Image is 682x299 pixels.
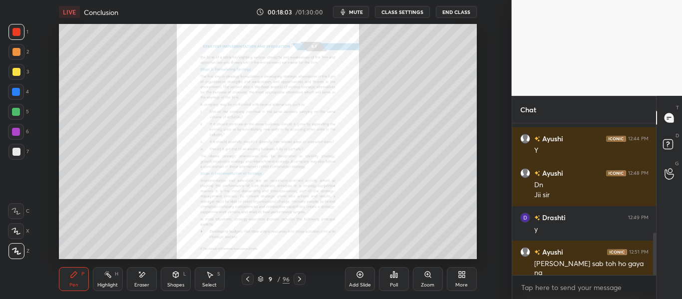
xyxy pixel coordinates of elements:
div: 1 [8,24,28,40]
h6: Drashti [540,212,566,223]
span: mute [349,8,363,15]
div: 4 [8,84,29,100]
img: no-rating-badge.077c3623.svg [534,250,540,255]
img: iconic-dark.1390631f.png [606,170,626,176]
div: Poll [390,283,398,288]
div: Shapes [167,283,184,288]
h4: Conclusion [84,7,118,17]
div: L [183,272,186,277]
div: 12:44 PM [628,136,649,142]
div: 12:49 PM [628,215,649,221]
p: D [676,132,679,139]
div: Dn [534,180,649,190]
div: More [455,283,468,288]
div: Pen [69,283,78,288]
img: no-rating-badge.077c3623.svg [534,171,540,176]
img: 3 [520,213,530,223]
h6: Ayushi [540,133,563,144]
div: S [217,272,220,277]
div: 6 [8,124,29,140]
button: End Class [436,6,477,18]
div: / [278,276,281,282]
h6: Ayushi [540,168,563,178]
div: LIVE [59,6,80,18]
div: Z [8,243,29,259]
div: 96 [283,275,290,284]
div: y [534,225,649,235]
p: Chat [512,96,544,123]
div: Eraser [134,283,149,288]
div: Y [534,146,649,156]
div: 3 [8,64,29,80]
p: T [676,104,679,111]
div: 5 [8,104,29,120]
img: default.png [520,168,530,178]
button: CLASS SETTINGS [375,6,430,18]
div: 7 [8,144,29,160]
img: default.png [520,247,530,257]
div: P [81,272,84,277]
div: Jii sir [534,190,649,200]
div: Add Slide [349,283,371,288]
div: Highlight [97,283,118,288]
img: iconic-dark.1390631f.png [607,249,627,255]
div: Select [202,283,217,288]
div: grid [512,123,657,275]
div: C [8,203,29,219]
img: no-rating-badge.077c3623.svg [534,136,540,142]
button: mute [333,6,369,18]
img: default.png [520,134,530,144]
h6: Ayushi [540,247,563,257]
img: no-rating-badge.077c3623.svg [534,215,540,221]
div: H [115,272,118,277]
img: iconic-dark.1390631f.png [606,136,626,142]
div: 9 [266,276,276,282]
div: 2 [8,44,29,60]
div: [PERSON_NAME] sab toh ho gaya na [534,259,649,278]
div: 12:51 PM [629,249,649,255]
div: X [8,223,29,239]
div: 12:48 PM [628,170,649,176]
div: Zoom [421,283,434,288]
p: G [675,160,679,167]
